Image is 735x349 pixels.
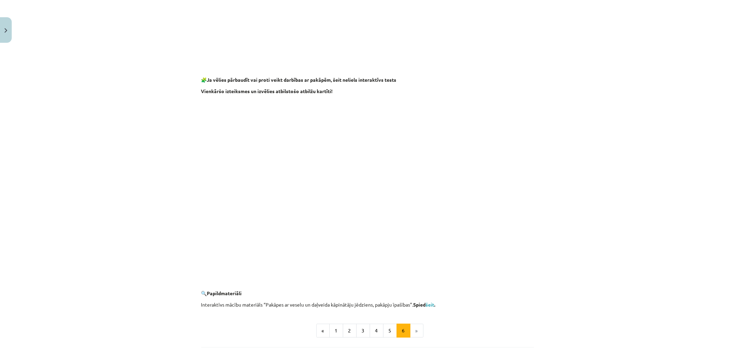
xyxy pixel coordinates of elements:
p: Interaktīvs mācību materiāls “Pakāpes ar veselu un daļveida kāpinātāju jēdziens, pakāpju īpašības”. [201,301,534,308]
b: Papildmateriāli [207,290,242,296]
button: 3 [356,324,370,338]
button: 5 [383,324,397,338]
p: 🧩 [201,76,534,83]
p: 🔍 [201,290,534,297]
button: 4 [370,324,384,338]
img: icon-close-lesson-0947bae3869378f0d4975bcd49f059093ad1ed9edebbc8119c70593378902aed.svg [4,28,7,33]
a: šeit [426,301,435,308]
button: 1 [329,324,343,338]
b: Vienkāršo izteiksmes un izvēlies atbilstošo atbilžu kartīti! [201,88,333,94]
button: « [316,324,330,338]
button: 2 [343,324,357,338]
b: Spied . [414,301,436,308]
b: Ja vēlies pārbaudīt vai proti veikt darbības ar pakāpēm, šeit neliels interaktīvs tests [207,77,397,83]
nav: Page navigation example [201,324,534,338]
button: 6 [397,324,410,338]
